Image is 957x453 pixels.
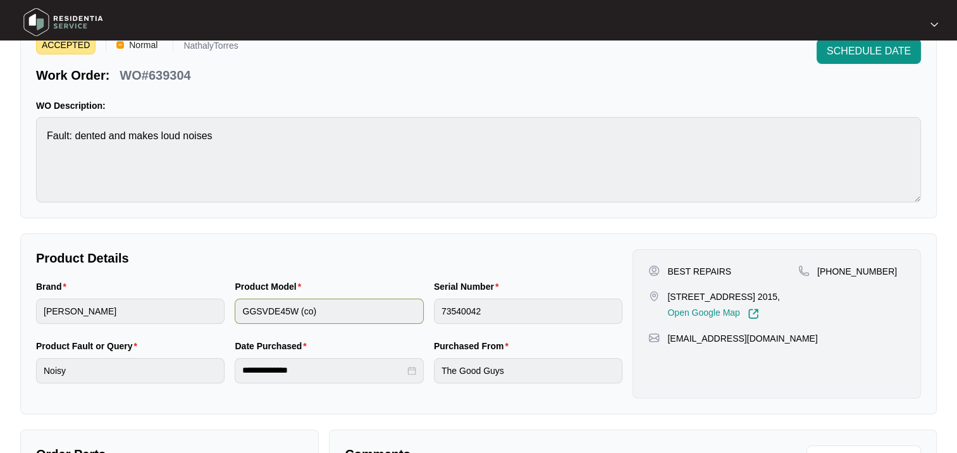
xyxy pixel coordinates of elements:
[827,44,911,59] span: SCHEDULE DATE
[648,332,660,344] img: map-pin
[116,41,124,49] img: Vercel Logo
[36,358,225,383] input: Product Fault or Query
[434,358,622,383] input: Purchased From
[667,308,758,320] a: Open Google Map
[667,290,779,303] p: [STREET_ADDRESS] 2015,
[36,99,921,112] p: WO Description:
[36,280,71,293] label: Brand
[748,308,759,320] img: Link-External
[242,364,404,377] input: Date Purchased
[667,265,731,278] p: BEST REPAIRS
[36,340,142,352] label: Product Fault or Query
[648,265,660,276] img: user-pin
[235,340,311,352] label: Date Purchased
[19,3,108,41] img: residentia service logo
[36,249,622,267] p: Product Details
[36,35,96,54] span: ACCEPTED
[235,280,306,293] label: Product Model
[183,41,238,54] p: NathalyTorres
[434,280,503,293] label: Serial Number
[120,66,190,84] p: WO#639304
[817,265,897,278] p: [PHONE_NUMBER]
[36,117,921,202] textarea: Fault: dented and makes loud noises
[36,66,109,84] p: Work Order:
[36,299,225,324] input: Brand
[817,39,921,64] button: SCHEDULE DATE
[798,265,810,276] img: map-pin
[235,299,423,324] input: Product Model
[667,332,817,345] p: [EMAIL_ADDRESS][DOMAIN_NAME]
[648,290,660,302] img: map-pin
[434,340,514,352] label: Purchased From
[124,35,163,54] span: Normal
[930,22,938,28] img: dropdown arrow
[434,299,622,324] input: Serial Number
